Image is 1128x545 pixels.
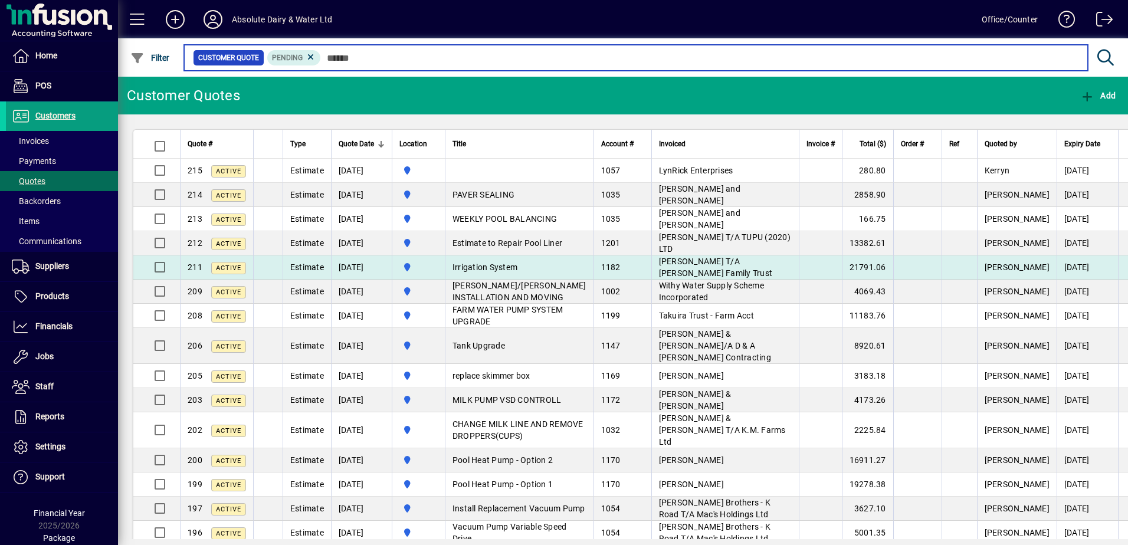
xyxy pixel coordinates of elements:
td: 21791.06 [842,255,893,280]
td: [DATE] [1057,183,1118,207]
span: Quoted by [985,137,1017,150]
span: 203 [188,395,202,405]
div: Office/Counter [982,10,1038,29]
span: Title [452,137,466,150]
td: [DATE] [1057,159,1118,183]
a: Items [6,211,118,231]
span: [PERSON_NAME] [659,371,724,380]
span: [PERSON_NAME] and [PERSON_NAME] [659,184,740,205]
span: Quotes [12,176,45,186]
span: Active [216,481,241,489]
span: Customer Quote [198,52,259,64]
div: Quote Date [339,137,385,150]
td: [DATE] [1057,328,1118,364]
td: [DATE] [331,159,392,183]
div: Quote # [188,137,246,150]
span: Estimate [290,262,324,272]
div: Account # [601,137,644,150]
span: [PERSON_NAME] T/A [PERSON_NAME] Family Trust [659,257,773,278]
span: Withy Water Supply Scheme Incorporated [659,281,764,302]
span: 1170 [601,480,621,489]
span: Location [399,137,427,150]
span: replace skimmer box [452,371,530,380]
a: Staff [6,372,118,402]
div: Absolute Dairy & Water Ltd [232,10,333,29]
span: Active [216,343,241,350]
span: Matata Road [399,502,438,515]
span: Estimate [290,504,324,513]
span: Active [216,373,241,380]
div: Ref [949,137,970,150]
span: 1002 [601,287,621,296]
span: 211 [188,262,202,272]
span: LynRick Enterprises [659,166,733,175]
span: Matata Road [399,261,438,274]
span: 1057 [601,166,621,175]
span: Estimate [290,455,324,465]
span: 196 [188,528,202,537]
span: Staff [35,382,54,391]
span: 1182 [601,262,621,272]
span: Estimate [290,480,324,489]
span: Matata Road [399,237,438,249]
a: Jobs [6,342,118,372]
span: Estimate [290,166,324,175]
td: [DATE] [331,255,392,280]
span: Matata Road [399,164,438,177]
td: [DATE] [1057,255,1118,280]
a: Logout [1087,2,1113,41]
span: Matata Road [399,526,438,539]
span: 214 [188,190,202,199]
span: Financials [35,321,73,331]
span: [PERSON_NAME] [985,262,1050,272]
span: Active [216,505,241,513]
span: Install Replacement Vacuum Pump [452,504,585,513]
span: Active [216,264,241,272]
span: Matata Road [399,339,438,352]
span: Matata Road [399,454,438,467]
span: Settings [35,442,65,451]
span: 1201 [601,238,621,248]
span: Add [1080,91,1116,100]
span: 197 [188,504,202,513]
td: [DATE] [1057,231,1118,255]
td: 2225.84 [842,412,893,448]
button: Add [156,9,194,30]
span: [PERSON_NAME]/[PERSON_NAME] INSTALLATION AND MOVING [452,281,586,302]
td: [DATE] [331,448,392,472]
span: [PERSON_NAME] [985,311,1050,320]
span: Financial Year [34,508,85,518]
div: Invoiced [659,137,792,150]
span: 202 [188,425,202,435]
span: Estimate [290,395,324,405]
span: Vacuum Pump Variable Speed Drive [452,522,567,543]
td: [DATE] [1057,207,1118,231]
span: Total ($) [860,137,886,150]
span: [PERSON_NAME] [985,190,1050,199]
div: Quoted by [985,137,1050,150]
td: [DATE] [1057,304,1118,328]
span: Expiry Date [1064,137,1100,150]
span: Estimate [290,214,324,224]
span: [PERSON_NAME] [985,455,1050,465]
td: [DATE] [331,304,392,328]
span: [PERSON_NAME] [985,238,1050,248]
span: Estimate [290,341,324,350]
span: Products [35,291,69,301]
td: [DATE] [1057,448,1118,472]
span: Active [216,457,241,465]
span: Estimate [290,371,324,380]
a: Communications [6,231,118,251]
span: [PERSON_NAME] & [PERSON_NAME] [659,389,732,411]
span: 1035 [601,214,621,224]
span: Active [216,168,241,175]
span: [PERSON_NAME] [659,480,724,489]
a: Products [6,282,118,311]
span: Package [43,533,75,543]
td: 280.80 [842,159,893,183]
a: POS [6,71,118,101]
span: Active [216,288,241,296]
span: Irrigation System [452,262,517,272]
a: Financials [6,312,118,342]
span: 1054 [601,528,621,537]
